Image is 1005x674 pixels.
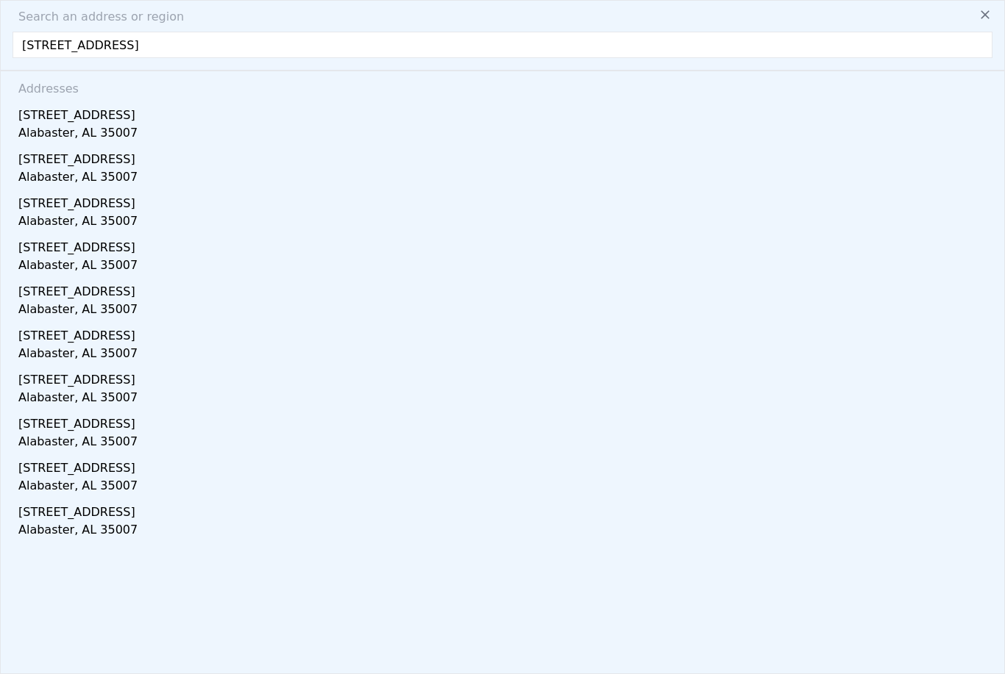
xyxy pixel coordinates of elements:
div: [STREET_ADDRESS] [18,233,992,257]
div: Addresses [13,71,992,101]
div: [STREET_ADDRESS] [18,189,992,212]
div: Alabaster, AL 35007 [18,212,992,233]
div: [STREET_ADDRESS] [18,365,992,389]
div: [STREET_ADDRESS] [18,101,992,124]
div: Alabaster, AL 35007 [18,433,992,453]
div: Alabaster, AL 35007 [18,477,992,498]
div: Alabaster, AL 35007 [18,345,992,365]
div: Alabaster, AL 35007 [18,301,992,321]
div: [STREET_ADDRESS] [18,498,992,521]
span: Search an address or region [7,8,184,26]
div: Alabaster, AL 35007 [18,168,992,189]
div: [STREET_ADDRESS] [18,277,992,301]
div: [STREET_ADDRESS] [18,145,992,168]
div: [STREET_ADDRESS] [18,409,992,433]
div: [STREET_ADDRESS] [18,453,992,477]
div: Alabaster, AL 35007 [18,257,992,277]
div: Alabaster, AL 35007 [18,124,992,145]
div: Alabaster, AL 35007 [18,389,992,409]
div: [STREET_ADDRESS] [18,321,992,345]
div: Alabaster, AL 35007 [18,521,992,542]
